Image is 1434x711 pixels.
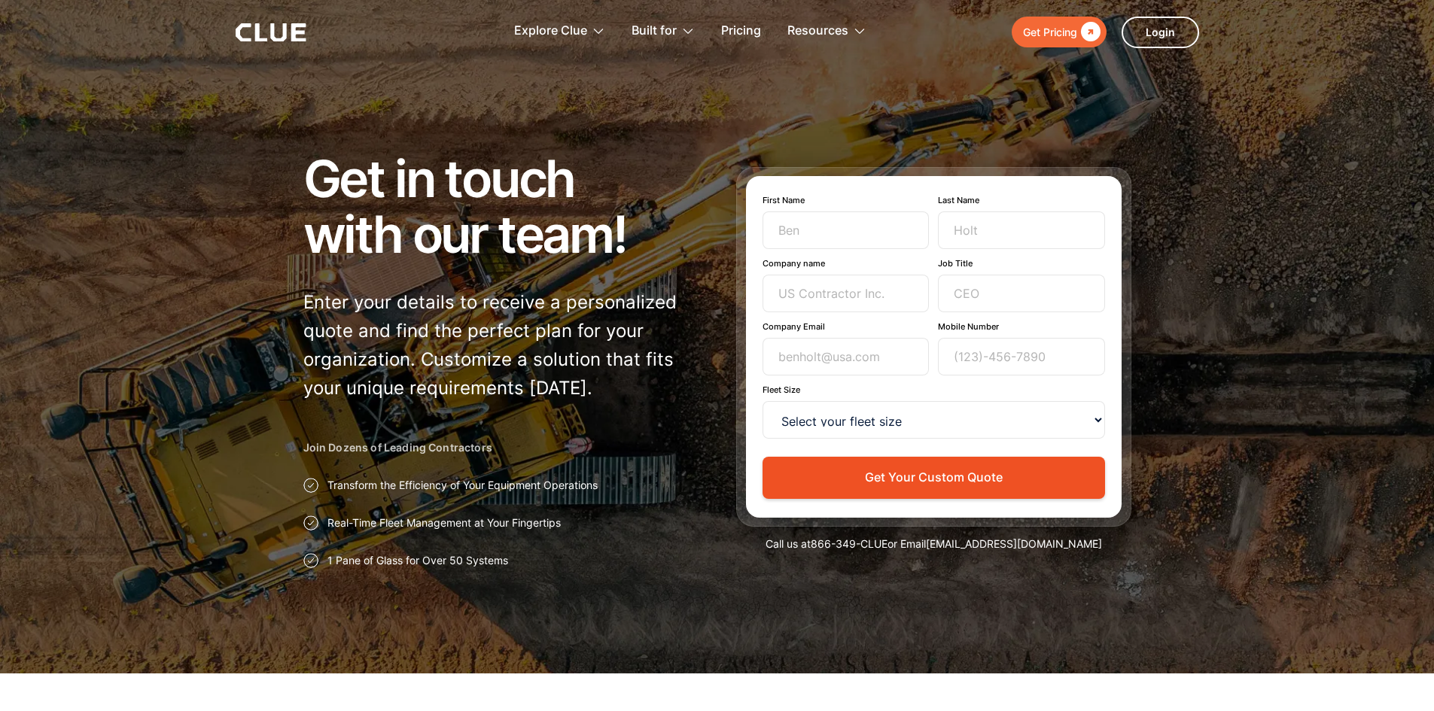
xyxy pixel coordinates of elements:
a: Get Pricing [1012,17,1107,47]
p: Transform the Efficiency of Your Equipment Operations [327,478,598,493]
input: CEO [938,275,1105,312]
a: 866-349-CLUE [811,537,887,550]
button: Get Your Custom Quote [763,457,1105,498]
label: Company name [763,258,930,269]
div: Explore Clue [514,8,587,55]
h2: Join Dozens of Leading Contractors [303,440,699,455]
a: Login [1122,17,1199,48]
h1: Get in touch with our team! [303,150,699,262]
img: Approval checkmark icon [303,553,318,568]
label: Mobile Number [938,321,1105,332]
div: Resources [787,8,848,55]
input: Holt [938,211,1105,249]
input: (123)-456-7890 [938,338,1105,375]
img: Approval checkmark icon [303,515,318,530]
input: Ben [763,211,930,249]
label: Fleet Size [763,384,1105,395]
input: benholt@usa.com [763,338,930,375]
p: Enter your details to receive a personalized quote and find the perfect plan for your organizatio... [303,288,699,403]
a: [EMAIL_ADDRESS][DOMAIN_NAME] [926,537,1102,550]
p: 1 Pane of Glass for Over 50 Systems [327,553,508,568]
label: Job Title [938,258,1105,269]
input: US Contractor Inc. [763,275,930,312]
div: Call us at or Email [736,536,1131,551]
label: First Name [763,195,930,205]
label: Company Email [763,321,930,332]
div: Get Pricing [1023,23,1077,41]
a: Pricing [721,8,761,55]
div: Built for [632,8,677,55]
p: Real-Time Fleet Management at Your Fingertips [327,515,561,530]
img: Approval checkmark icon [303,478,318,493]
label: Last Name [938,195,1105,205]
div:  [1077,23,1101,41]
